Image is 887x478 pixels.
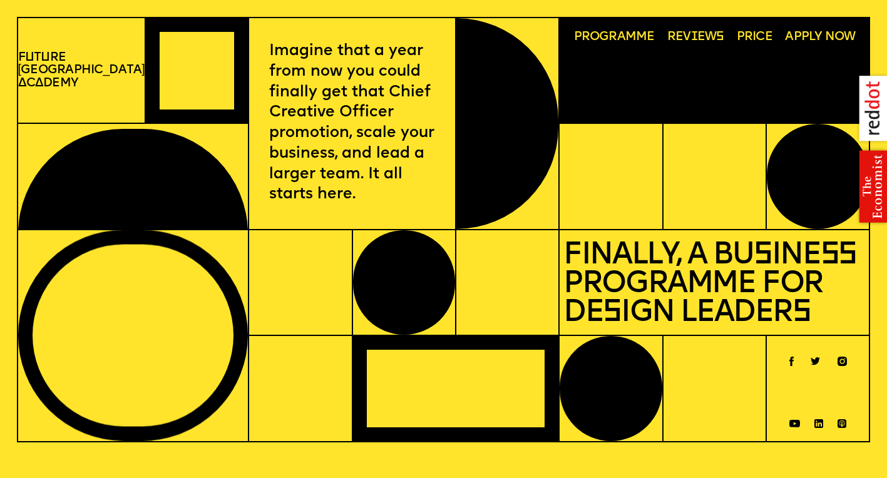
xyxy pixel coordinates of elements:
p: Imagine that a year from now you could finally get that Chief Creative Officer promotion, scale y... [269,41,436,205]
span: i [691,31,697,43]
a: Linkedin [814,415,824,424]
a: Youtube [789,415,801,422]
span: u [25,51,34,64]
a: Facebook [789,353,794,363]
span: Rev ews [667,31,724,43]
a: Twitter [811,353,820,360]
img: the economist [849,145,887,229]
p: Finally, a Business Programme for Design Leaders [563,237,866,327]
p: F t re [GEOGRAPHIC_DATA] c demy [18,51,145,89]
span: A [18,77,26,89]
span: Apply now [785,31,855,43]
span: Programme [574,31,655,43]
a: Future[GEOGRAPHIC_DATA]Academy [18,51,145,89]
a: Instagram [838,353,847,362]
span: a [35,77,43,89]
span: Price [737,31,772,43]
img: reddot [849,66,887,151]
span: u [41,51,49,64]
a: Spotify [838,415,847,424]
